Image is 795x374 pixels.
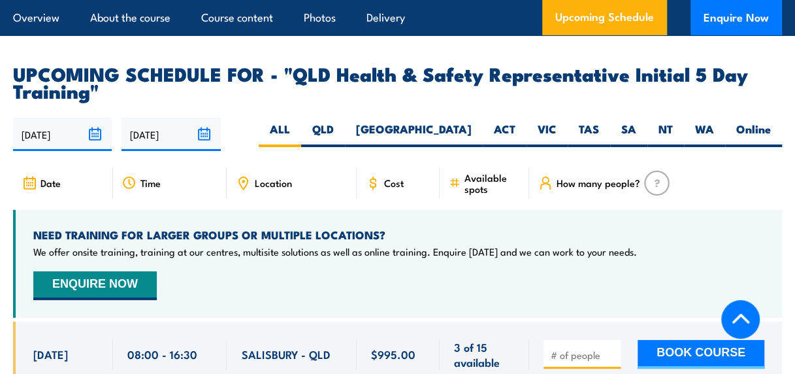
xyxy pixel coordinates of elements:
span: Date [41,177,61,188]
span: How many people? [557,177,640,188]
span: 3 of 15 available [454,339,515,370]
h4: NEED TRAINING FOR LARGER GROUPS OR MULTIPLE LOCATIONS? [33,228,637,242]
span: Time [140,177,161,188]
input: From date [13,118,112,151]
span: Available spots [464,172,520,194]
label: VIC [527,122,568,147]
span: [DATE] [33,347,68,362]
span: Cost [384,177,404,188]
h2: UPCOMING SCHEDULE FOR - "QLD Health & Safety Representative Initial 5 Day Training" [13,65,782,99]
label: ACT [483,122,527,147]
span: $995.00 [371,347,415,362]
span: 08:00 - 16:30 [127,347,197,362]
label: ALL [259,122,301,147]
span: Location [254,177,291,188]
p: We offer onsite training, training at our centres, multisite solutions as well as online training... [33,245,637,258]
button: ENQUIRE NOW [33,271,157,300]
label: WA [684,122,725,147]
label: SA [610,122,647,147]
label: NT [647,122,684,147]
button: BOOK COURSE [638,340,764,369]
label: [GEOGRAPHIC_DATA] [345,122,483,147]
span: SALISBURY - QLD [241,347,330,362]
label: QLD [301,122,345,147]
label: TAS [568,122,610,147]
input: To date [122,118,220,151]
label: Online [725,122,782,147]
input: # of people [551,348,616,362]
